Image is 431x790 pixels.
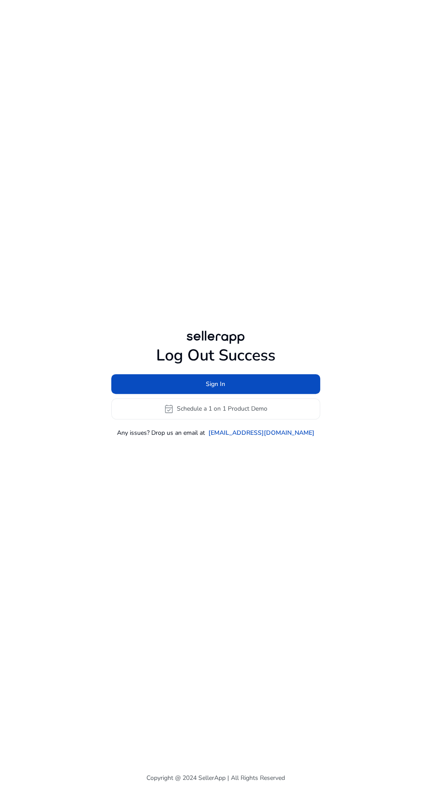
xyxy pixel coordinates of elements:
[111,398,320,419] button: event_availableSchedule a 1 on 1 Product Demo
[164,404,174,414] span: event_available
[206,379,225,389] span: Sign In
[117,428,205,437] p: Any issues? Drop us an email at
[111,374,320,394] button: Sign In
[111,346,320,365] h1: Log Out Success
[208,428,314,437] a: [EMAIL_ADDRESS][DOMAIN_NAME]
